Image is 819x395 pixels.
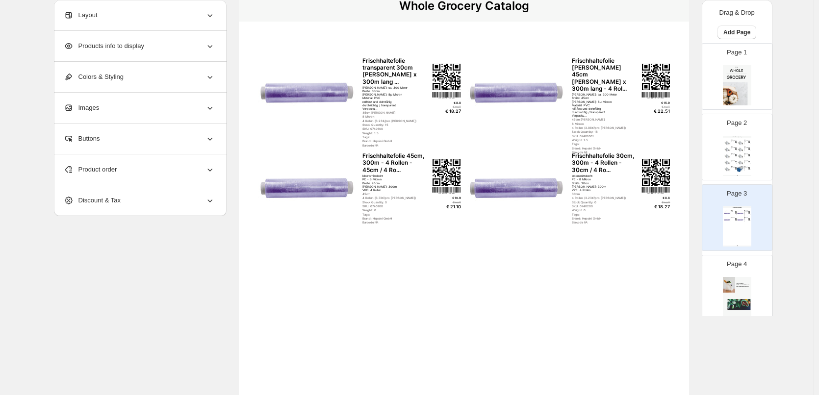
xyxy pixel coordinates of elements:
[748,169,750,170] img: barcode
[362,139,429,143] div: Brand: Hepsini GmbH
[432,196,461,199] div: € 10.9
[641,105,670,108] div: € null
[731,160,735,162] div: Alufolie - 30cm [PERSON_NAME] - 14my 1.150g- 4 Rollen - 30c...
[717,25,756,39] button: Add Page
[572,126,639,129] div: 4 Rollen (3.98€/pro [PERSON_NAME])
[748,161,750,163] img: qrcode
[748,220,750,221] img: barcode
[731,140,735,142] div: Alufolie - 30cm [PERSON_NAME] - 14my 600g- 4 Rollen - 30cm ...
[731,167,735,169] div: Alufolie - 45cm [PERSON_NAME] - 14my 1.450g - 4 Rollen - 45c...
[362,174,429,192] div: lebensmittelecht PE - 8 Micron Breite: 45cm [PERSON_NAME]: 300m VPE: 4 Rollen
[572,142,639,146] div: Tags:
[433,64,461,91] img: qrcode
[362,213,429,216] div: Tags:
[641,196,670,199] div: € 8.8
[731,147,735,149] div: Alufolie - 30cm [PERSON_NAME] - 14my 750g- 4 Rollen - 30cm ...
[731,219,735,220] div: lebensmittelecht PE - 8 Micron Breite: 45cm [PERSON_NAME]: 300m VPE: 4 Rollen
[362,119,429,123] div: 4 Rollen (3.23€/pro [PERSON_NAME])
[737,166,743,172] img: primaryImage
[737,147,743,152] img: primaryImage
[748,221,750,222] div: € 18.27
[432,92,461,99] img: barcode
[572,118,639,121] div: 45cm [PERSON_NAME]
[744,167,748,169] div: Alufolie - 30cm [PERSON_NAME] - 14my 1.400g - 6 Rollen in Cu...
[572,147,639,150] div: Brand: Hepsini GmbH
[432,187,461,194] img: barcode
[735,144,737,145] div: € 17.71
[572,208,639,212] div: Weight: 0
[433,159,461,186] img: qrcode
[641,204,670,210] div: € 18.27
[735,213,737,214] img: barcode
[723,246,751,247] div: Whole Grocery Catalog | Page undefined
[642,159,670,186] img: qrcode
[748,167,750,169] img: qrcode
[748,154,750,156] img: qrcode
[735,167,737,169] img: qrcode
[735,220,737,221] img: barcode
[362,192,429,196] div: 45cm
[737,140,743,146] img: primaryImage
[362,208,429,212] div: Weight: 0
[744,213,748,214] div: [PERSON_NAME]: ca. 300 Meter Breite: 45cm [PERSON_NAME]: 8µ Micron Material: PVC reißfest und deh...
[748,148,750,149] img: qrcode
[572,217,639,220] div: Brand: Hepsini GmbH
[362,221,429,224] div: Barcode №:
[727,189,747,198] p: Page 3
[731,212,735,214] div: [PERSON_NAME]: ca. 300 Meter Breite: 30cm [PERSON_NAME]: 8µ Micron Material: PVC reißfest und deh...
[737,160,743,166] img: primaryImage
[724,153,730,159] img: primaryImage
[748,218,750,220] img: qrcode
[723,206,751,208] div: Whole Grocery Catalog
[735,161,737,163] img: qrcode
[572,93,639,117] div: [PERSON_NAME]: ca. 300 Meter Breite: 45cm [PERSON_NAME]: 8µ Micron Material: PVC reißfest und deh...
[572,138,639,142] div: Weight: 1.5
[64,10,98,20] span: Layout
[641,92,670,99] img: barcode
[572,122,639,125] div: 8 Micron
[735,221,737,222] div: € 21.10
[724,166,730,172] img: primaryImage
[432,109,461,114] div: € 18.27
[258,146,356,230] img: primaryImage
[727,48,747,57] p: Page 1
[362,152,429,173] div: Frischhaltefolie 45cm, 300m - 4 Rollen - 45cm / 4 Ro...
[737,153,743,159] img: primaryImage
[64,103,100,113] span: Images
[735,148,737,149] img: qrcode
[724,217,730,223] img: primaryImage
[731,153,735,155] div: Alufolie - 30cm [PERSON_NAME] - 14my 1.000g- 4 Rollen - 30c...
[362,123,429,126] div: Stock Quantity: 15
[362,200,429,204] div: Stock Quantity: 0
[748,213,750,214] img: barcode
[702,43,772,110] div: Page 1cover page
[719,8,755,18] p: Drag & Drop
[737,210,743,216] img: primaryImage
[642,64,670,91] img: qrcode
[735,154,737,156] img: qrcode
[723,277,751,317] img: cover page
[64,165,117,174] span: Product order
[748,170,750,171] div: € 66.41
[572,152,639,173] div: Frischhaltefolie 30cm, 300m - 4 Rollen - 30cm / 4 Ro...
[735,218,737,220] img: qrcode
[362,127,429,130] div: SKU: 0740100
[572,57,639,92] div: Frischhaltefolie [PERSON_NAME] 45cm [PERSON_NAME] x 300m lang - 4 Rol...
[723,28,750,36] span: Add Page
[362,131,429,135] div: Weight: 1.5
[572,150,639,154] div: Barcode №:
[467,50,565,134] img: primaryImage
[362,144,429,147] div: Barcode №:
[744,153,748,155] div: Alufolie - 30cm [PERSON_NAME] - 11my 1.150g- 4 Rollen - 30c...
[724,160,730,166] img: primaryImage
[702,114,772,180] div: Page 2Whole Grocery CatalogprimaryImageqrcodebarcodeAlufolie - 30cm [PERSON_NAME] - 14my 600g- 4 ...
